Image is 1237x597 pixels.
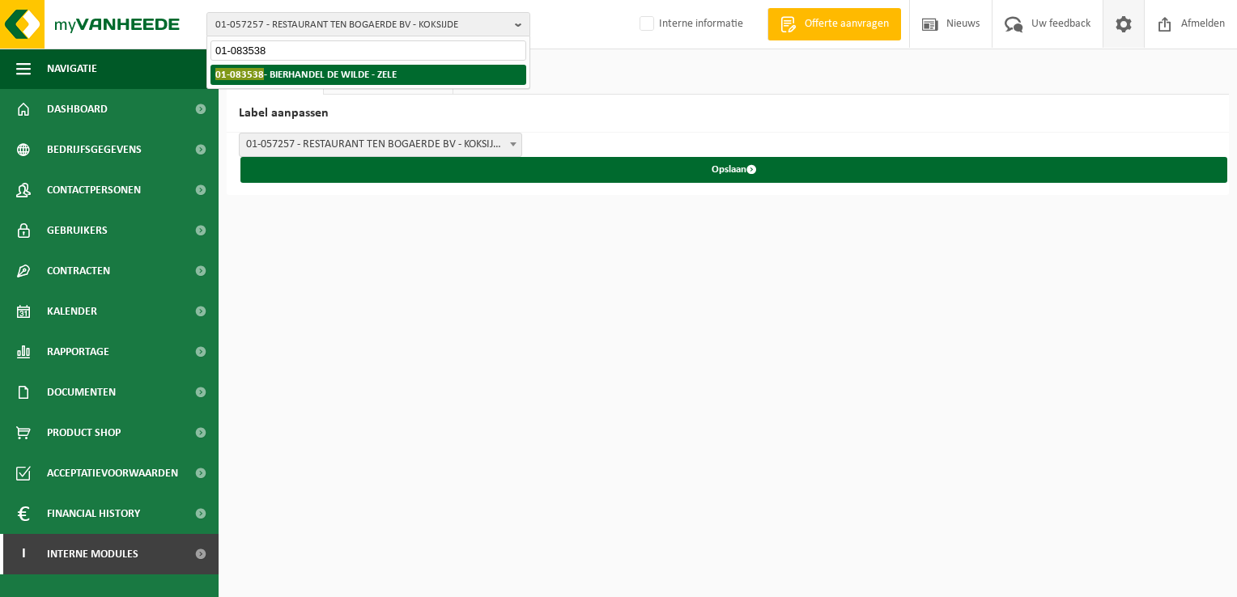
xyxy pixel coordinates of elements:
span: Documenten [47,372,116,413]
span: Acceptatievoorwaarden [47,453,178,493]
input: Zoeken naar gekoppelde vestigingen [210,40,526,61]
strong: - BIERHANDEL DE WILDE - ZELE [215,68,397,80]
span: Contactpersonen [47,170,141,210]
span: Navigatie [47,49,97,89]
span: Offerte aanvragen [801,16,893,32]
button: Opslaan [240,157,1227,183]
span: 01-057257 - RESTAURANT TEN BOGAERDE BV - KOKSIJDE [215,13,508,37]
span: Product Shop [47,413,121,453]
span: Kalender [47,291,97,332]
span: Financial History [47,493,140,534]
span: Bedrijfsgegevens [47,129,142,170]
span: Gebruikers [47,210,108,251]
span: 01-083538 [215,68,264,80]
span: Dashboard [47,89,108,129]
h2: Label aanpassen [227,95,1229,133]
span: Rapportage [47,332,109,372]
button: 01-057257 - RESTAURANT TEN BOGAERDE BV - KOKSIJDE [206,12,530,36]
span: Contracten [47,251,110,291]
span: Interne modules [47,534,138,574]
label: Interne informatie [636,12,743,36]
span: 01-057257 - RESTAURANT TEN BOGAERDE BV - KOKSIJDE [239,133,522,157]
span: I [16,534,31,574]
a: Offerte aanvragen [767,8,901,40]
span: 01-057257 - RESTAURANT TEN BOGAERDE BV - KOKSIJDE [240,133,521,156]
